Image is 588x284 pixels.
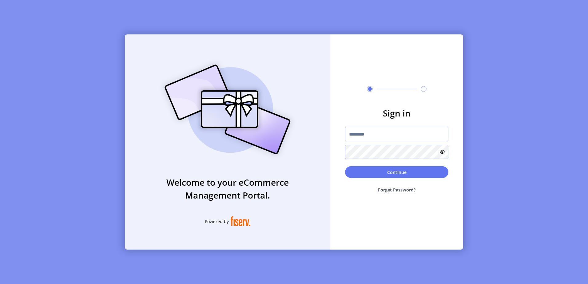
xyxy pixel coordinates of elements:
[155,58,300,161] img: card_Illustration.svg
[345,166,448,178] button: Continue
[345,182,448,198] button: Forget Password?
[125,176,330,202] h3: Welcome to your eCommerce Management Portal.
[205,218,229,225] span: Powered by
[345,107,448,120] h3: Sign in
